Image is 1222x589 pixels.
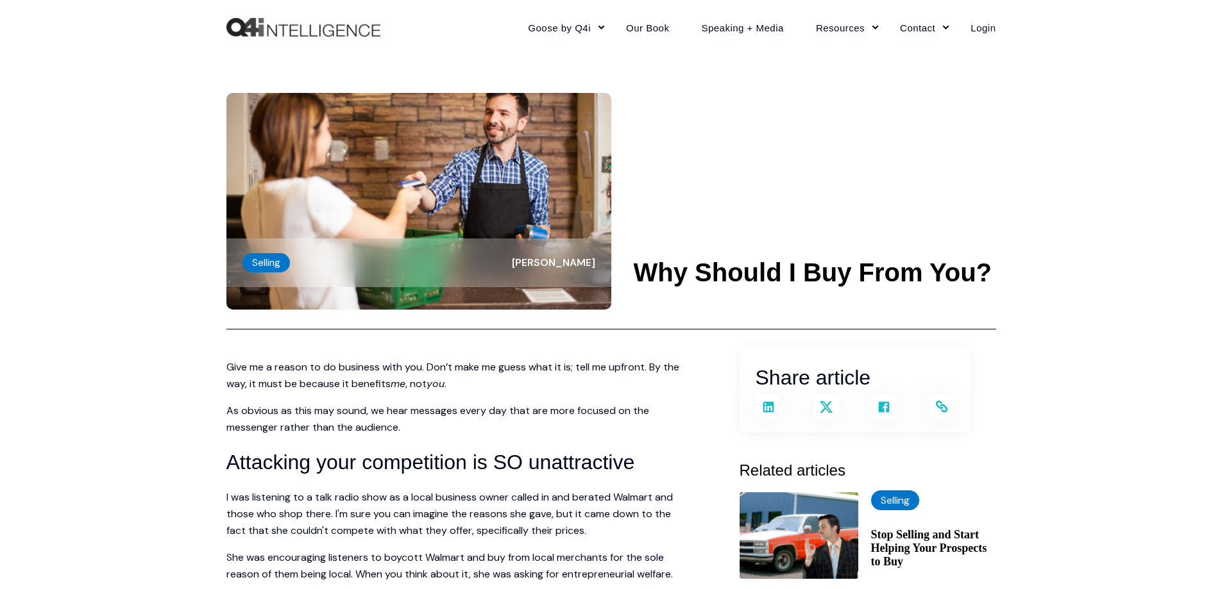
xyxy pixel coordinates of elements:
[226,18,380,37] img: Q4intelligence, LLC logo
[226,18,380,37] a: Back to Home
[634,258,992,287] h1: Why Should I Buy From You?
[226,402,688,436] p: As obvious as this may sound, we hear messages every day that are more focused on the messenger r...
[756,361,955,394] h2: Share article
[427,377,445,390] em: you
[871,490,919,510] label: Selling
[871,394,897,420] a: Share on Facebook
[226,446,688,479] h3: Attacking your competition is SO unattractive
[226,489,688,539] p: I was listening to a talk radio show as a local business owner called in and berated Walmart and ...
[226,93,611,310] img: Appeal to buyers by going beyond saying that you have the lowest prices. Give them a reason to bu...
[929,394,955,420] a: Copy and share the link
[813,394,839,420] a: Share on X
[242,253,290,272] label: Selling
[871,528,996,568] a: Stop Selling and Start Helping Your Prospects to Buy
[391,377,405,390] em: me
[226,549,688,583] p: She was encouraging listeners to boycott Walmart and buy from local merchants for the sole reason...
[756,394,781,420] a: Share on LinkedIn
[226,359,688,392] p: Give me a reason to do business with you. Don’t make me guess what it is; tell me upfront. By the...
[512,256,595,269] span: [PERSON_NAME]
[740,458,996,483] h3: Related articles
